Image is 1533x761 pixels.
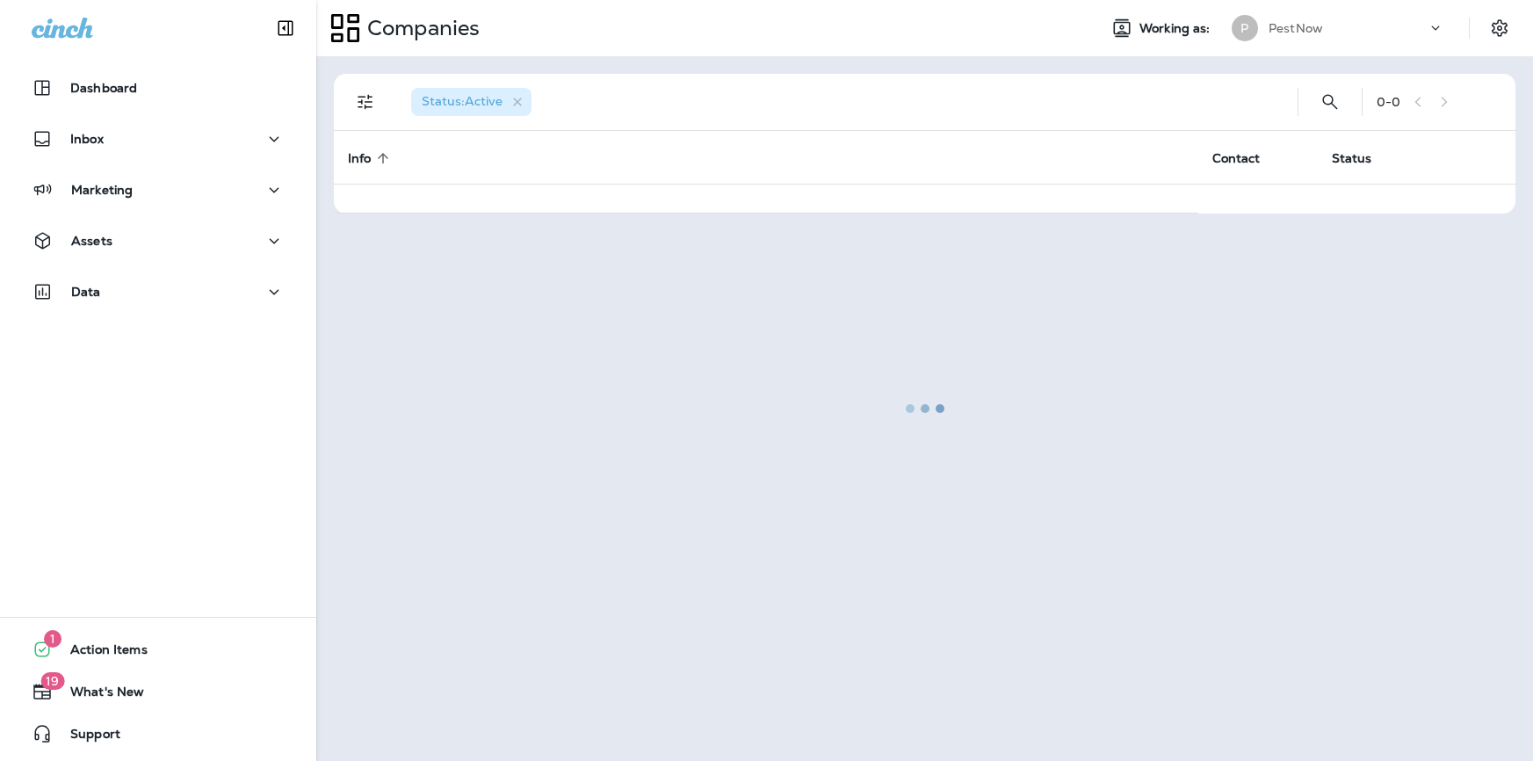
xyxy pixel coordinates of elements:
[360,15,480,41] p: Companies
[71,285,101,299] p: Data
[18,223,299,258] button: Assets
[71,183,133,197] p: Marketing
[44,630,61,648] span: 1
[18,632,299,667] button: 1Action Items
[40,672,64,690] span: 19
[261,11,310,46] button: Collapse Sidebar
[53,685,144,706] span: What's New
[18,674,299,709] button: 19What's New
[53,642,148,663] span: Action Items
[18,274,299,309] button: Data
[1269,21,1323,35] p: PestNow
[18,172,299,207] button: Marketing
[71,234,112,248] p: Assets
[1484,12,1515,44] button: Settings
[1139,21,1214,36] span: Working as:
[18,121,299,156] button: Inbox
[70,132,104,146] p: Inbox
[18,70,299,105] button: Dashboard
[53,727,120,748] span: Support
[70,81,137,95] p: Dashboard
[18,716,299,751] button: Support
[1232,15,1258,41] div: P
